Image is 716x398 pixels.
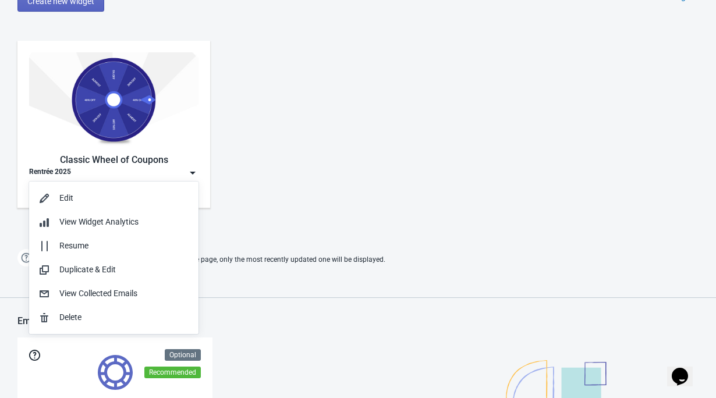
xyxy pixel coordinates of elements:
[59,192,189,204] div: Edit
[29,186,199,210] button: Edit
[17,249,35,266] img: help.png
[29,282,199,305] button: View Collected Emails
[29,52,199,147] img: classic_game.jpg
[59,264,189,276] div: Duplicate & Edit
[29,305,199,329] button: Delete
[29,258,199,282] button: Duplicate & Edit
[144,367,201,378] div: Recommended
[59,311,189,324] div: Delete
[59,287,189,300] div: View Collected Emails
[41,250,385,269] span: If two Widgets are enabled and targeting the same page, only the most recently updated one will b...
[29,167,71,179] div: Rentrée 2025
[98,355,133,390] img: tokens.svg
[29,153,199,167] div: Classic Wheel of Coupons
[59,217,139,226] span: View Widget Analytics
[187,167,199,179] img: dropdown.png
[667,351,704,386] iframe: chat widget
[59,240,189,252] div: Resume
[29,210,199,234] button: View Widget Analytics
[165,349,201,361] div: Optional
[29,234,199,258] button: Resume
